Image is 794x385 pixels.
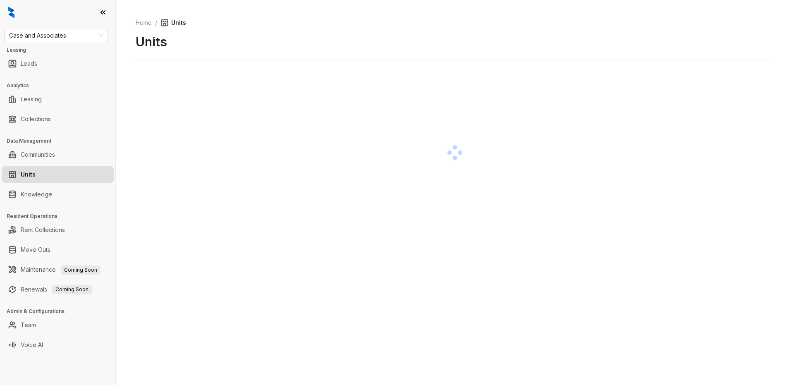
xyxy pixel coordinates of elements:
[2,281,114,298] li: Renewals
[2,222,114,238] li: Rent Collections
[2,261,114,278] li: Maintenance
[2,55,114,72] li: Leads
[155,18,157,27] li: /
[21,91,42,108] a: Leasing
[2,186,114,203] li: Knowledge
[8,7,14,18] img: logo
[160,18,186,27] span: Units
[21,166,36,183] a: Units
[7,82,115,89] h3: Analytics
[21,222,65,238] a: Rent Collections
[2,337,114,353] li: Voice AI
[21,317,36,333] a: Team
[7,308,115,315] h3: Admin & Configurations
[21,242,50,258] a: Move Outs
[2,111,114,127] li: Collections
[9,29,103,42] span: Case and Associates
[2,317,114,333] li: Team
[2,91,114,108] li: Leasing
[21,146,55,163] a: Communities
[21,281,92,298] a: RenewalsComing Soon
[2,242,114,258] li: Move Outs
[136,34,167,50] h2: Units
[21,186,52,203] a: Knowledge
[134,18,153,27] a: Home
[2,166,114,183] li: Units
[61,265,100,275] span: Coming Soon
[2,146,114,163] li: Communities
[7,46,115,54] h3: Leasing
[7,137,115,145] h3: Data Management
[21,111,51,127] a: Collections
[7,213,115,220] h3: Resident Operations
[52,285,92,294] span: Coming Soon
[21,337,43,353] a: Voice AI
[21,55,37,72] a: Leads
